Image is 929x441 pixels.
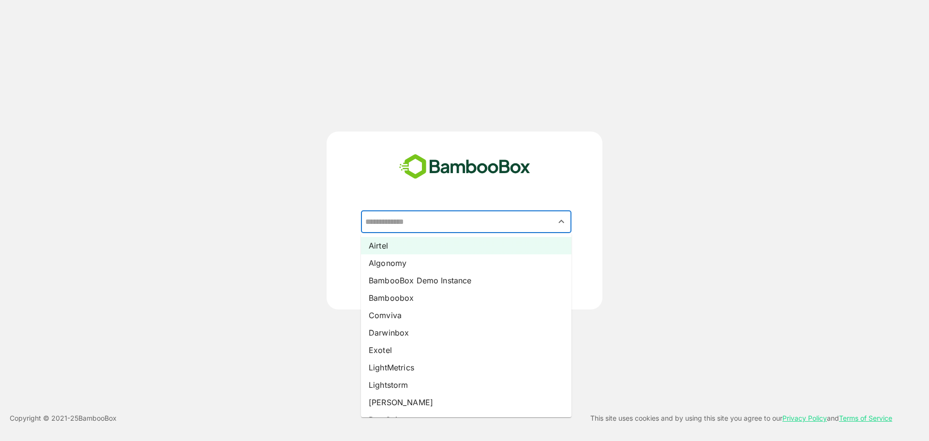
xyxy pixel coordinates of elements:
[361,376,571,394] li: Lightstorm
[361,411,571,428] li: RateGain
[394,151,536,183] img: bamboobox
[361,272,571,289] li: BambooBox Demo Instance
[361,394,571,411] li: [PERSON_NAME]
[361,254,571,272] li: Algonomy
[361,307,571,324] li: Comviva
[361,289,571,307] li: Bamboobox
[839,414,892,422] a: Terms of Service
[590,412,892,424] p: This site uses cookies and by using this site you agree to our and
[10,412,117,424] p: Copyright © 2021- 25 BambooBox
[361,324,571,341] li: Darwinbox
[361,359,571,376] li: LightMetrics
[555,215,568,228] button: Close
[361,341,571,359] li: Exotel
[782,414,827,422] a: Privacy Policy
[361,237,571,254] li: Airtel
